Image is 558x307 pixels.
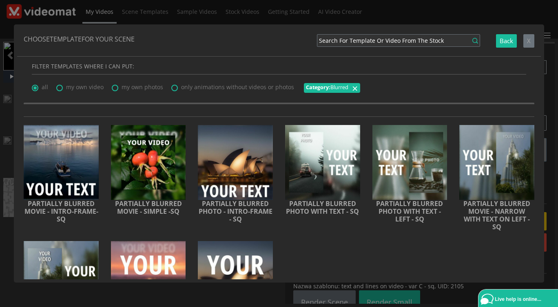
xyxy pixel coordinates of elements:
[24,35,50,44] span: CHOOSE
[42,83,48,91] span: all
[24,200,99,224] h5: Partially blurred movie - intro-frame-sq
[122,83,163,91] span: my own photos
[50,35,82,44] span: TEMPLATE
[56,83,62,88] input: my own video
[82,35,135,44] span: FOR YOUR SCENE
[495,296,541,302] span: Live help is online...
[496,34,517,48] button: Back
[330,84,348,91] span: Blurred
[372,200,447,224] h5: partially blurred photo with text - left - sq
[112,83,117,88] input: my own photos
[198,200,273,224] h5: Partially blurred photo - intro-frame - sq
[181,83,294,91] span: only animations without videos or photos
[352,84,358,92] button: Close
[480,292,558,307] a: Live help is online...
[319,36,444,45] span: Search for Template or Video from the stock
[111,200,186,215] h5: Partially blurred movie - simple -sq
[32,83,37,88] input: all
[66,83,104,91] span: my own video
[285,200,360,215] h5: partially blurred photo with text - sq
[32,63,526,75] h4: Filter templates where I can put:
[317,34,480,47] button: Search for Template or Video from the stock
[352,81,358,95] span: ×
[523,34,534,48] button: Close
[171,83,177,88] input: only animations without videos or photos
[304,83,360,93] span: Category:
[459,200,534,231] h5: Partially blurred movie - narrow with text on left - sq
[527,37,531,45] span: X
